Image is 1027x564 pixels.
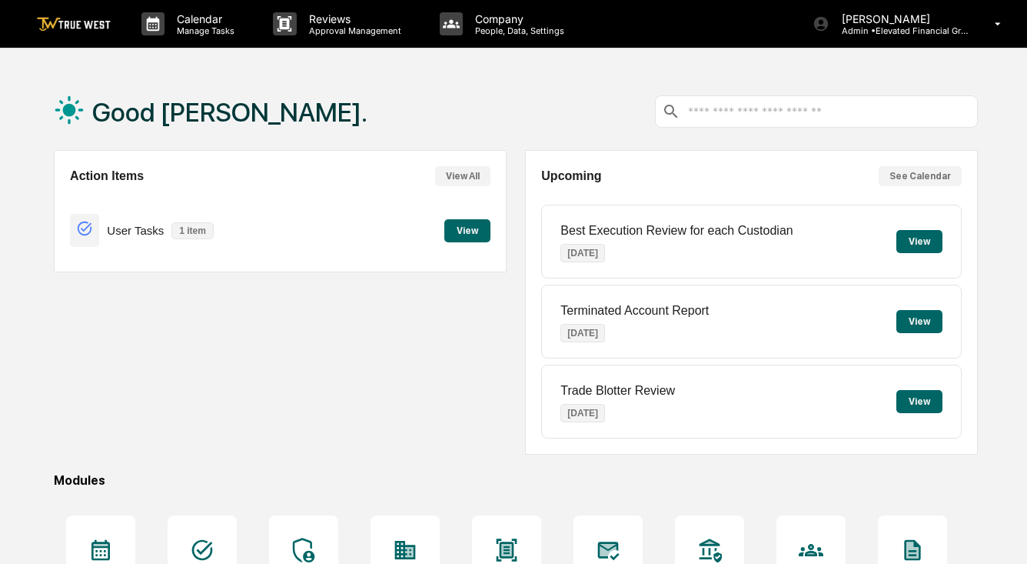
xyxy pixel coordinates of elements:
[54,473,978,488] div: Modules
[879,166,962,186] button: See Calendar
[70,169,144,183] h2: Action Items
[435,166,490,186] button: View All
[444,222,490,237] a: View
[297,25,409,36] p: Approval Management
[896,390,942,413] button: View
[463,12,572,25] p: Company
[92,97,367,128] h1: Good [PERSON_NAME].
[444,219,490,242] button: View
[541,169,601,183] h2: Upcoming
[978,513,1019,555] iframe: Open customer support
[560,384,675,398] p: Trade Blotter Review
[896,230,942,253] button: View
[560,404,605,422] p: [DATE]
[165,12,242,25] p: Calendar
[165,25,242,36] p: Manage Tasks
[37,17,111,32] img: logo
[107,224,164,237] p: User Tasks
[560,324,605,342] p: [DATE]
[560,224,793,238] p: Best Execution Review for each Custodian
[560,304,709,318] p: Terminated Account Report
[560,244,605,262] p: [DATE]
[829,25,972,36] p: Admin • Elevated Financial Group
[896,310,942,333] button: View
[829,12,972,25] p: [PERSON_NAME]
[171,222,214,239] p: 1 item
[463,25,572,36] p: People, Data, Settings
[297,12,409,25] p: Reviews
